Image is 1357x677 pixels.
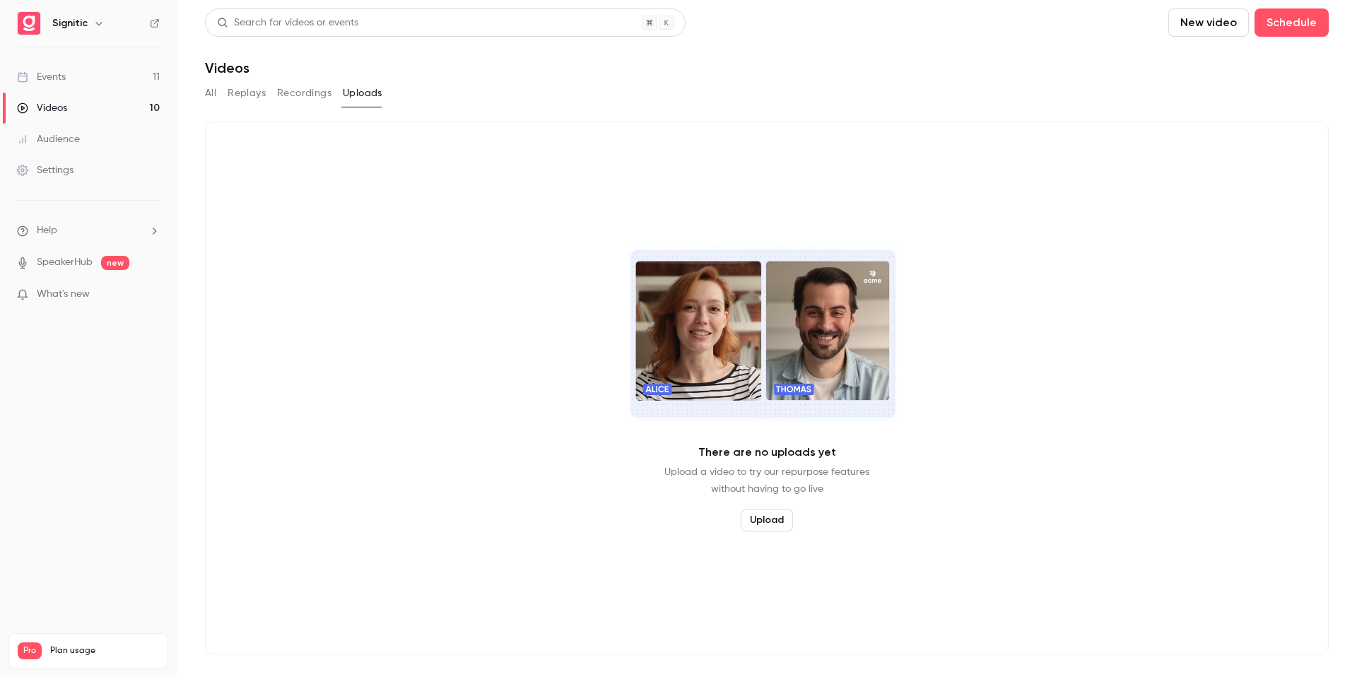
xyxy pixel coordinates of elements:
p: There are no uploads yet [698,444,836,461]
h6: Signitic [52,16,88,30]
button: Upload [741,509,793,531]
div: Videos [17,101,67,115]
li: help-dropdown-opener [17,223,160,238]
button: Uploads [343,82,382,105]
p: Upload a video to try our repurpose features without having to go live [664,464,869,498]
span: new [101,256,129,270]
button: Schedule [1255,8,1329,37]
button: New video [1168,8,1249,37]
button: Recordings [277,82,331,105]
div: Audience [17,132,80,146]
span: Help [37,223,57,238]
span: Pro [18,642,42,659]
img: Signitic [18,12,40,35]
button: Replays [228,82,266,105]
button: All [205,82,216,105]
span: Plan usage [50,645,159,657]
iframe: Noticeable Trigger [143,288,160,301]
a: SpeakerHub [37,255,93,270]
div: Settings [17,163,74,177]
h1: Videos [205,59,249,76]
div: Events [17,70,66,84]
section: Videos [205,8,1329,669]
span: What's new [37,287,90,302]
div: Search for videos or events [217,16,358,30]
